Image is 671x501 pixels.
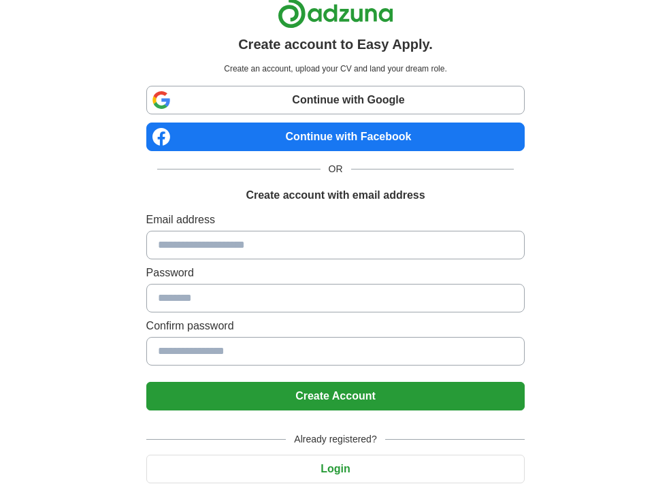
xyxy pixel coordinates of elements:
a: Continue with Google [146,86,525,114]
label: Confirm password [146,318,525,334]
span: Already registered? [286,432,384,447]
label: Password [146,265,525,281]
a: Login [146,463,525,474]
button: Create Account [146,382,525,410]
h1: Create account to Easy Apply. [238,34,433,54]
button: Login [146,455,525,483]
h1: Create account with email address [246,187,425,204]
a: Continue with Facebook [146,123,525,151]
p: Create an account, upload your CV and land your dream role. [149,63,523,75]
span: OR [321,162,351,176]
label: Email address [146,212,525,228]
